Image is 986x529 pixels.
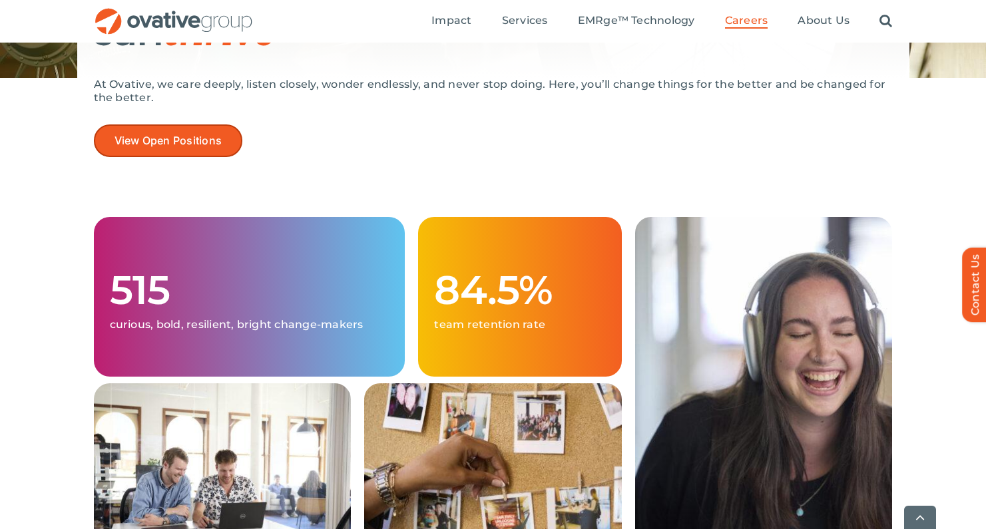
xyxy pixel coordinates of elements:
[94,124,243,157] a: View Open Positions
[115,134,222,147] span: View Open Positions
[502,14,548,27] span: Services
[578,14,695,27] span: EMRge™ Technology
[725,14,768,29] a: Careers
[434,269,605,311] h1: 84.5%
[94,7,254,19] a: OG_Full_horizontal_RGB
[725,14,768,27] span: Careers
[578,14,695,29] a: EMRge™ Technology
[879,14,892,29] a: Search
[431,14,471,27] span: Impact
[798,14,850,27] span: About Us
[502,14,548,29] a: Services
[431,14,471,29] a: Impact
[434,318,605,331] p: team retention rate
[110,269,389,311] h1: 515
[798,14,850,29] a: About Us
[94,78,893,104] p: At Ovative, we care deeply, listen closely, wonder endlessly, and never stop doing. Here, you’ll ...
[110,318,389,331] p: curious, bold, resilient, bright change-makers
